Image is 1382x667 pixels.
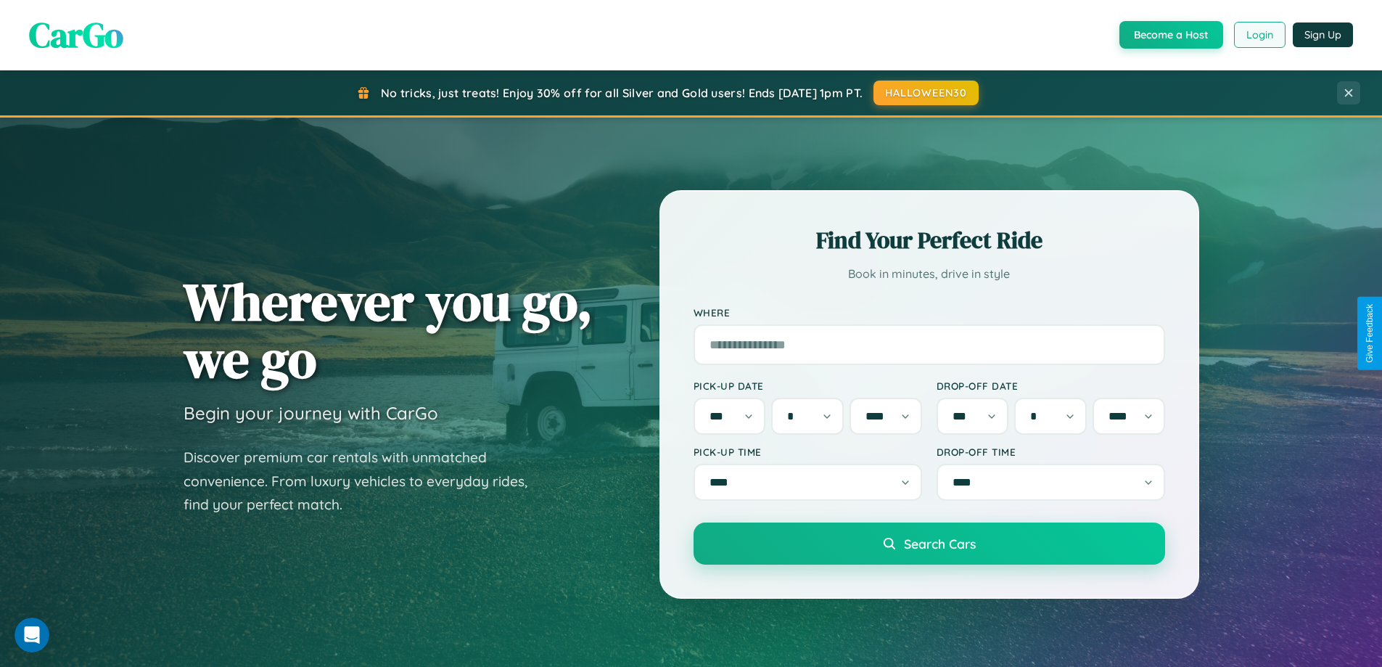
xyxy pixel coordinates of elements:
[904,536,976,552] span: Search Cars
[937,380,1165,392] label: Drop-off Date
[694,523,1165,565] button: Search Cars
[694,224,1165,256] h2: Find Your Perfect Ride
[937,446,1165,458] label: Drop-off Time
[694,380,922,392] label: Pick-up Date
[184,402,438,424] h3: Begin your journey with CarGo
[381,86,863,100] span: No tricks, just treats! Enjoy 30% off for all Silver and Gold users! Ends [DATE] 1pm PT.
[1119,21,1223,49] button: Become a Host
[184,273,593,388] h1: Wherever you go, we go
[1293,22,1353,47] button: Sign Up
[694,263,1165,285] p: Book in minutes, drive in style
[1365,304,1375,363] div: Give Feedback
[15,618,49,652] iframe: Intercom live chat
[184,446,546,517] p: Discover premium car rentals with unmatched convenience. From luxury vehicles to everyday rides, ...
[694,306,1165,319] label: Where
[694,446,922,458] label: Pick-up Time
[29,11,123,59] span: CarGo
[873,81,979,105] button: HALLOWEEN30
[1234,22,1286,48] button: Login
